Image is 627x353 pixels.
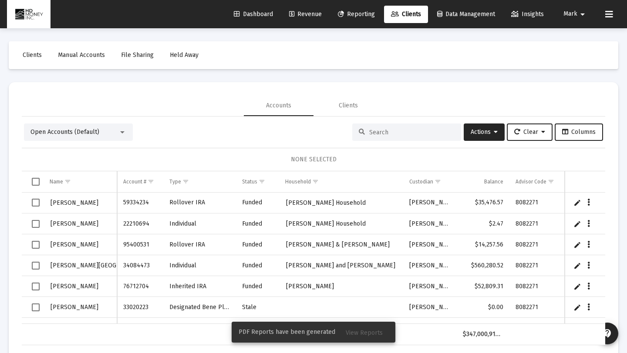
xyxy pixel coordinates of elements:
td: [PERSON_NAME] [403,255,456,276]
span: Show filter options for column 'Household' [312,178,319,185]
a: Revenue [282,6,329,23]
span: [PERSON_NAME] Household [286,220,366,227]
div: Select row [32,303,40,311]
button: Mark [553,5,598,23]
span: View Reports [346,329,383,336]
input: Search [369,129,455,136]
td: $10.79 [457,318,510,339]
span: Show filter options for column 'Advisor Code' [548,178,554,185]
td: 8082271 [509,276,565,297]
span: Clients [391,10,421,18]
a: [PERSON_NAME] Household [285,217,367,230]
div: Balance [484,178,503,185]
button: View Reports [339,324,390,340]
td: 76712704 [117,276,163,297]
div: Status [242,178,257,185]
td: Column Account # [117,171,163,192]
span: [PERSON_NAME] [51,220,98,227]
a: Edit [573,283,581,290]
td: Inherited IRA [163,276,236,297]
div: Select row [32,241,40,249]
a: Edit [573,303,581,311]
td: 59334234 [117,193,163,213]
span: Open Accounts (Default) [30,128,99,136]
a: Manual Accounts [51,47,112,64]
td: 8082271 [509,234,565,255]
a: [PERSON_NAME] [50,301,99,313]
td: 8082271 [509,213,565,234]
div: Stale [242,303,273,312]
td: Column Status [236,171,279,192]
div: Select row [32,220,40,228]
td: 8082271 [509,297,565,318]
td: Rollover IRA [163,234,236,255]
td: Individual [163,213,236,234]
td: Column Type [163,171,236,192]
td: [PERSON_NAME] [163,318,236,339]
span: Show filter options for column 'Custodian' [435,178,441,185]
td: $14,257.56 [457,234,510,255]
a: Data Management [430,6,502,23]
td: 22210694 [117,213,163,234]
a: [PERSON_NAME] [50,280,99,293]
td: $560,280.52 [457,255,510,276]
span: Show filter options for column 'Name' [64,178,71,185]
a: [PERSON_NAME] and [PERSON_NAME] [285,259,396,272]
span: Show filter options for column 'Status' [259,178,265,185]
span: Dashboard [234,10,273,18]
a: [PERSON_NAME] & [PERSON_NAME] [285,238,391,251]
a: Dashboard [227,6,280,23]
a: [PERSON_NAME] Household [285,196,367,209]
td: [PERSON_NAME] [403,234,456,255]
a: Reporting [331,6,382,23]
div: Type [169,178,181,185]
span: Reporting [338,10,375,18]
span: [PERSON_NAME] & [PERSON_NAME] [286,241,390,248]
a: Edit [573,262,581,270]
span: Clear [514,128,545,136]
span: Actions [471,128,498,136]
span: [PERSON_NAME] Household [286,199,366,206]
td: 95400531 [117,234,163,255]
td: 34084473 [117,255,163,276]
a: Clients [16,47,49,64]
span: Mark [563,10,577,18]
span: PDF Reports have been generated [239,328,335,336]
div: Account # [123,178,146,185]
td: Column Advisor Code [509,171,565,192]
span: [PERSON_NAME] and [PERSON_NAME] [286,262,395,269]
div: NONE SELECTED [29,155,598,164]
div: $347,000,918.19 [463,330,504,339]
td: 33020223 [117,297,163,318]
a: [PERSON_NAME] [50,196,99,209]
span: Manual Accounts [58,51,105,59]
span: Show filter options for column 'Account #' [148,178,154,185]
td: Column Custodian [403,171,456,192]
a: [PERSON_NAME] [50,217,99,230]
td: [PERSON_NAME] [403,276,456,297]
button: Columns [555,123,603,141]
a: Clients [384,6,428,23]
div: Select row [32,283,40,290]
div: Clients [339,101,358,110]
mat-icon: arrow_drop_down [577,6,588,23]
button: Actions [464,123,505,141]
span: Columns [562,128,596,136]
span: Insights [511,10,544,18]
div: Select all [32,178,40,186]
td: $2.47 [457,213,510,234]
span: [PERSON_NAME] [51,199,98,206]
td: Column Balance [457,171,510,192]
td: [PERSON_NAME] [403,297,456,318]
td: Column Household [279,171,404,192]
span: Clients [23,51,42,59]
a: File Sharing [114,47,161,64]
div: Accounts [266,101,291,110]
span: [PERSON_NAME] [286,283,334,290]
div: Custodian [409,178,433,185]
td: Individual [163,255,236,276]
div: Advisor Code [516,178,546,185]
td: Rollover IRA [163,193,236,213]
div: Household [285,178,311,185]
span: Data Management [437,10,495,18]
